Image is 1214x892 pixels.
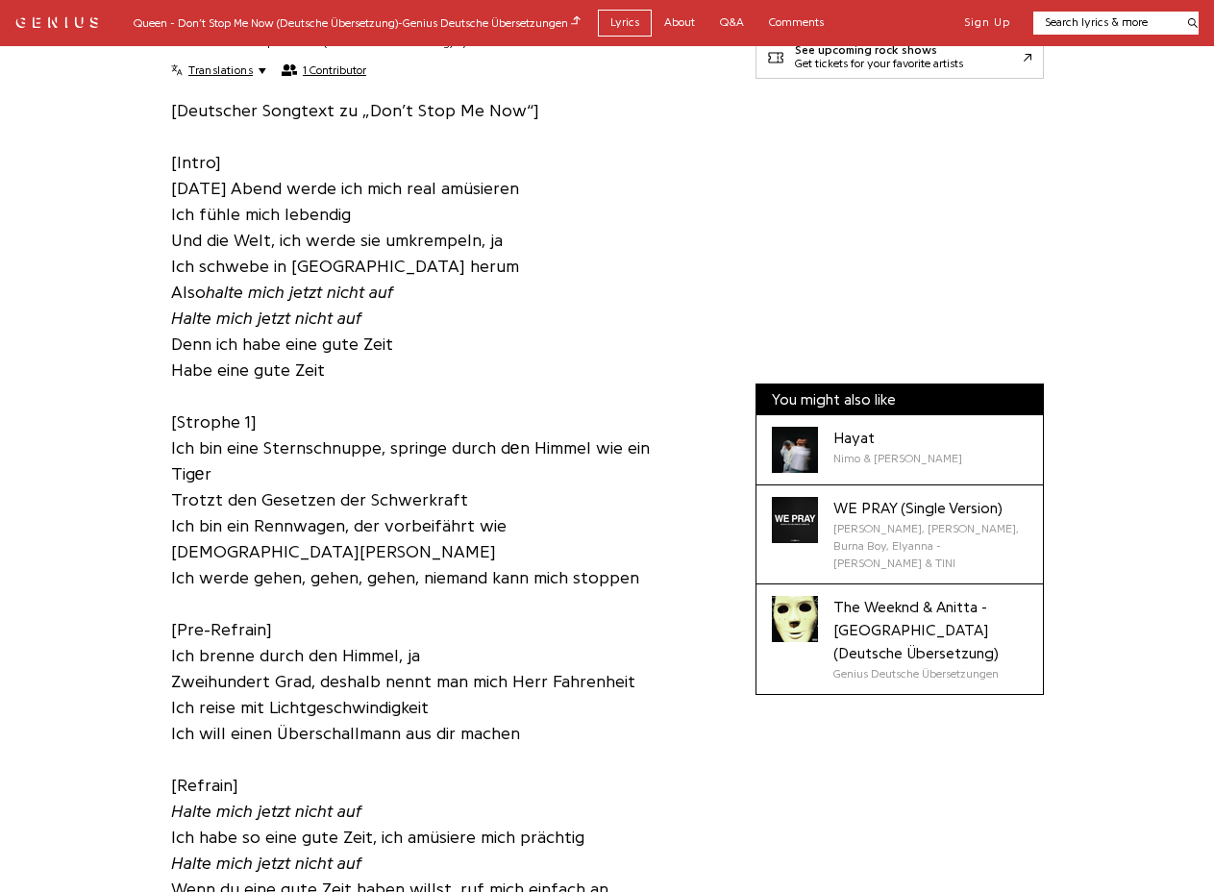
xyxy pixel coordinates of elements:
a: See upcoming rock showsGet tickets for your favorite artists [756,36,1044,79]
div: Queen - Don’t Stop Me Now (Deutsche Übersetzung) - Genius Deutsche Übersetzungen [134,13,581,32]
i: halte mich jetzt nicht auf Halte mich jetzt nicht auf [171,284,393,327]
a: Cover art for Hayat by Nimo & BILLA JOEHayatNimo & [PERSON_NAME] [756,415,1043,485]
div: Get tickets for your favorite artists [795,58,963,71]
button: Sign Up [964,15,1010,31]
div: Cover art for The Weeknd & Anitta - São Paulo (Deutsche Übersetzung) by Genius Deutsche Übersetzu... [772,596,818,642]
div: See upcoming rock shows [795,44,963,58]
div: [PERSON_NAME], [PERSON_NAME], Burna Boy, Elyanna - [PERSON_NAME] & TINI [833,520,1028,572]
button: Translations [171,62,266,78]
a: Q&A [707,10,756,36]
div: Cover art for WE PRAY (Single Version) by Coldplay, Little Simz, Burna Boy, Elyanna - إليانا & TINI [772,497,818,543]
i: Halte mich jetzt nicht auf [171,855,361,872]
div: The Weeknd & Anitta - [GEOGRAPHIC_DATA] (Deutsche Übersetzung) [833,596,1028,665]
a: Cover art for WE PRAY (Single Version) by Coldplay, Little Simz, Burna Boy, Elyanna - إليانا & TI... [756,485,1043,584]
button: 1 Contributor [282,63,366,77]
div: Cover art for Hayat by Nimo & BILLA JOE [772,427,818,473]
span: 1 Contributor [303,63,366,77]
div: You might also like [756,384,1043,415]
input: Search lyrics & more [1033,14,1177,31]
div: Nimo & [PERSON_NAME] [833,450,962,467]
a: Lyrics [598,10,652,36]
i: Halte mich jetzt nicht auf [171,803,361,820]
span: Translations [188,62,253,78]
div: Genius Deutsche Übersetzungen [833,665,1028,682]
div: WE PRAY (Single Version) [833,497,1028,520]
div: Hayat [833,427,962,450]
a: Comments [756,10,836,36]
a: About [652,10,707,36]
a: Cover art for The Weeknd & Anitta - São Paulo (Deutsche Übersetzung) by Genius Deutsche Übersetzu... [756,584,1043,694]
